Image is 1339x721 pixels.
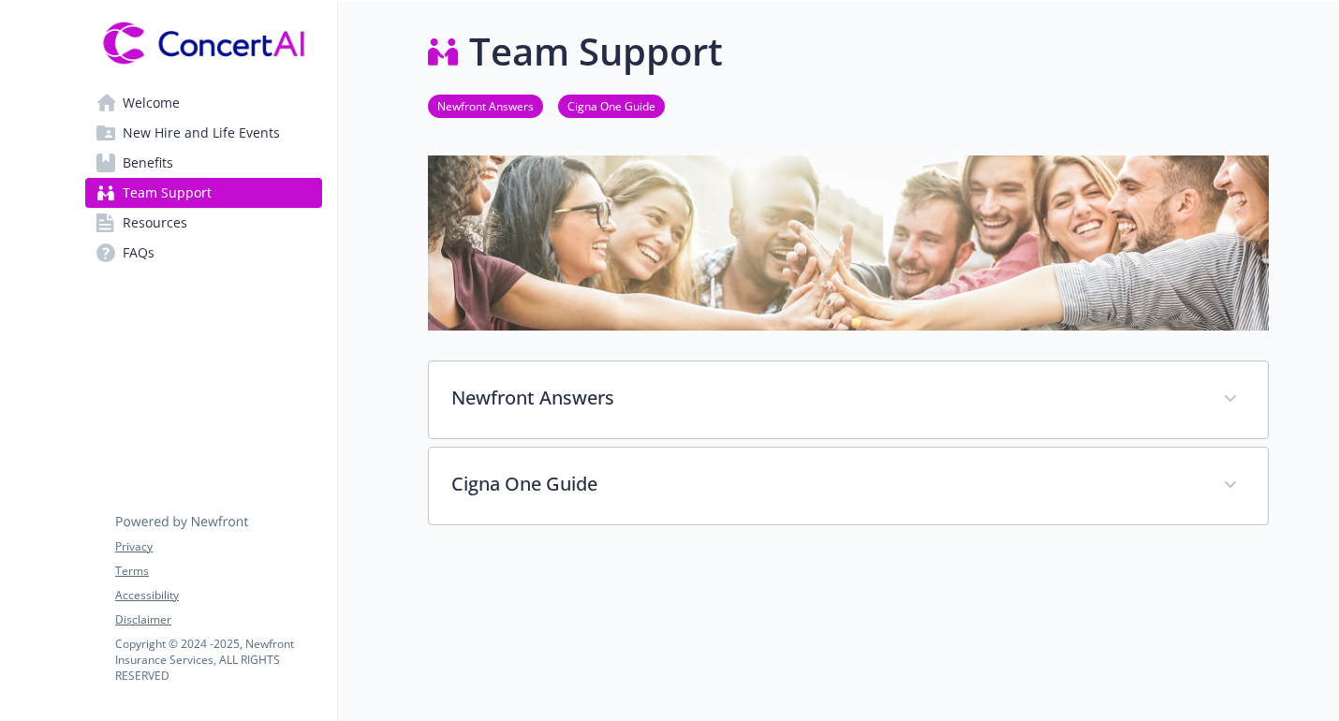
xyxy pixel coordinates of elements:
p: Copyright © 2024 - 2025 , Newfront Insurance Services, ALL RIGHTS RESERVED [115,636,321,684]
span: FAQs [123,238,154,268]
span: Team Support [123,178,212,208]
a: FAQs [85,238,322,268]
span: Resources [123,208,187,238]
div: Cigna One Guide [429,448,1268,524]
p: Newfront Answers [451,384,1200,412]
div: Newfront Answers [429,361,1268,438]
a: Benefits [85,148,322,178]
a: Team Support [85,178,322,208]
a: Terms [115,563,321,580]
span: Welcome [123,88,180,118]
a: Disclaimer [115,611,321,628]
img: team support page banner [428,155,1269,331]
span: Benefits [123,148,173,178]
h1: Team Support [469,23,723,80]
a: Newfront Answers [428,96,543,114]
a: Privacy [115,538,321,555]
a: New Hire and Life Events [85,118,322,148]
a: Welcome [85,88,322,118]
a: Cigna One Guide [558,96,665,114]
a: Accessibility [115,587,321,604]
p: Cigna One Guide [451,470,1200,498]
a: Resources [85,208,322,238]
span: New Hire and Life Events [123,118,280,148]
